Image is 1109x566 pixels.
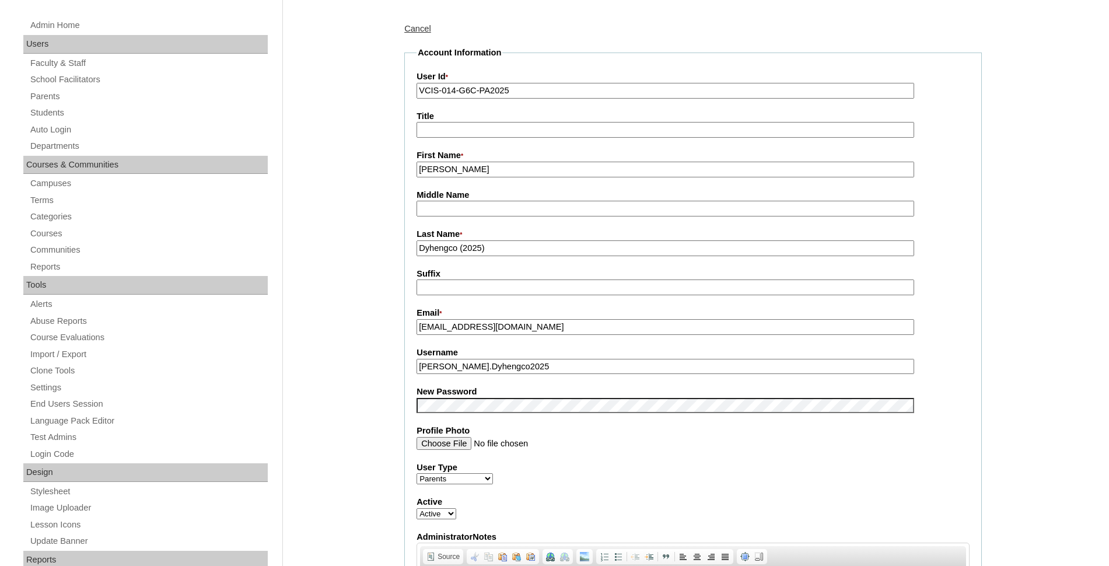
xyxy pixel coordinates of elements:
[29,139,268,153] a: Departments
[558,550,572,563] a: Unlink
[29,193,268,208] a: Terms
[417,47,502,59] legend: Account Information
[496,550,510,563] a: Paste
[417,71,970,83] label: User Id
[676,550,690,563] a: Align Left
[544,550,558,563] a: Link
[417,347,970,359] label: Username
[23,156,268,174] div: Courses & Communities
[578,550,592,563] a: Add Image
[436,552,460,561] span: Source
[29,89,268,104] a: Parents
[690,550,704,563] a: Center
[29,518,268,532] a: Lesson Icons
[29,430,268,445] a: Test Admins
[29,534,268,548] a: Update Banner
[29,56,268,71] a: Faculty & Staff
[29,347,268,362] a: Import / Export
[752,550,766,563] a: Show Blocks
[659,550,673,563] a: Block Quote
[611,550,625,563] a: Insert/Remove Bulleted List
[29,484,268,499] a: Stylesheet
[29,18,268,33] a: Admin Home
[29,260,268,274] a: Reports
[482,550,496,563] a: Copy
[417,189,970,201] label: Middle Name
[29,314,268,329] a: Abuse Reports
[417,149,970,162] label: First Name
[718,550,732,563] a: Justify
[510,550,524,563] a: Paste as plain text
[417,531,970,543] label: AdministratorNotes
[29,364,268,378] a: Clone Tools
[29,397,268,411] a: End Users Session
[417,307,970,320] label: Email
[29,297,268,312] a: Alerts
[29,106,268,120] a: Students
[417,462,970,474] label: User Type
[29,123,268,137] a: Auto Login
[468,550,482,563] a: Cut
[417,425,970,437] label: Profile Photo
[524,550,538,563] a: Paste from Word
[23,463,268,482] div: Design
[704,550,718,563] a: Align Right
[23,276,268,295] div: Tools
[738,550,752,563] a: Maximize
[424,550,462,563] a: Source
[29,243,268,257] a: Communities
[417,386,970,398] label: New Password
[29,380,268,395] a: Settings
[417,228,970,241] label: Last Name
[29,176,268,191] a: Campuses
[628,550,642,563] a: Decrease Indent
[417,268,970,280] label: Suffix
[642,550,656,563] a: Increase Indent
[417,496,970,508] label: Active
[417,110,970,123] label: Title
[597,550,611,563] a: Insert/Remove Numbered List
[29,72,268,87] a: School Facilitators
[404,24,431,33] a: Cancel
[29,447,268,462] a: Login Code
[29,330,268,345] a: Course Evaluations
[29,226,268,241] a: Courses
[29,414,268,428] a: Language Pack Editor
[29,209,268,224] a: Categories
[23,35,268,54] div: Users
[29,501,268,515] a: Image Uploader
